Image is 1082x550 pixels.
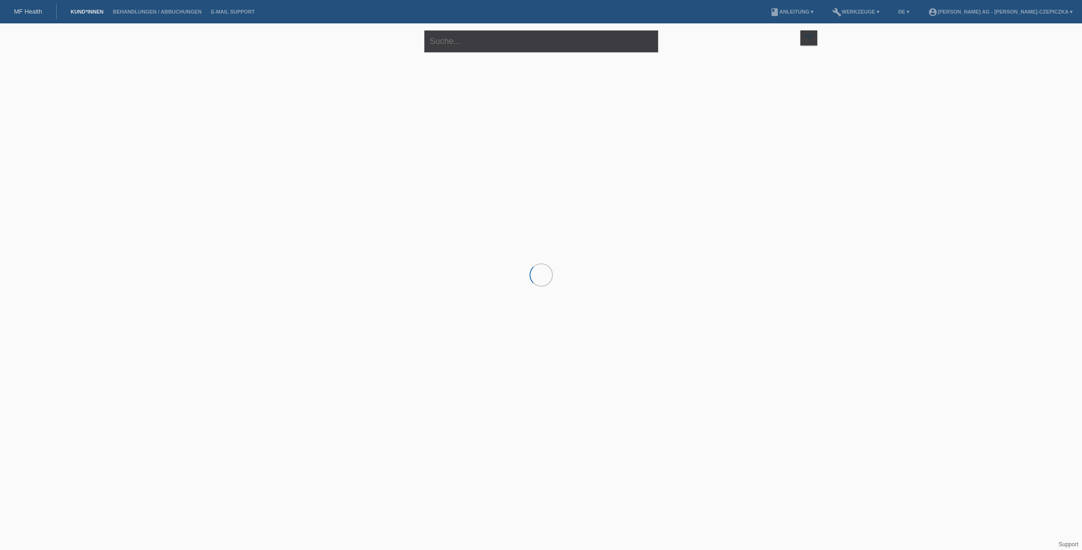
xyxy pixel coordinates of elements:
a: bookAnleitung ▾ [765,9,818,14]
a: DE ▾ [893,9,914,14]
a: E-Mail Support [206,9,260,14]
a: Support [1059,541,1078,548]
a: Kund*innen [66,9,108,14]
i: book [770,7,779,17]
a: MF Health [14,8,42,15]
a: buildWerkzeuge ▾ [828,9,884,14]
a: Behandlungen / Abbuchungen [108,9,206,14]
i: account_circle [928,7,937,17]
input: Suche... [424,30,658,52]
a: account_circle[PERSON_NAME] AG - [PERSON_NAME]-Czepiczka ▾ [923,9,1077,14]
i: build [832,7,842,17]
i: filter_list [804,32,814,43]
